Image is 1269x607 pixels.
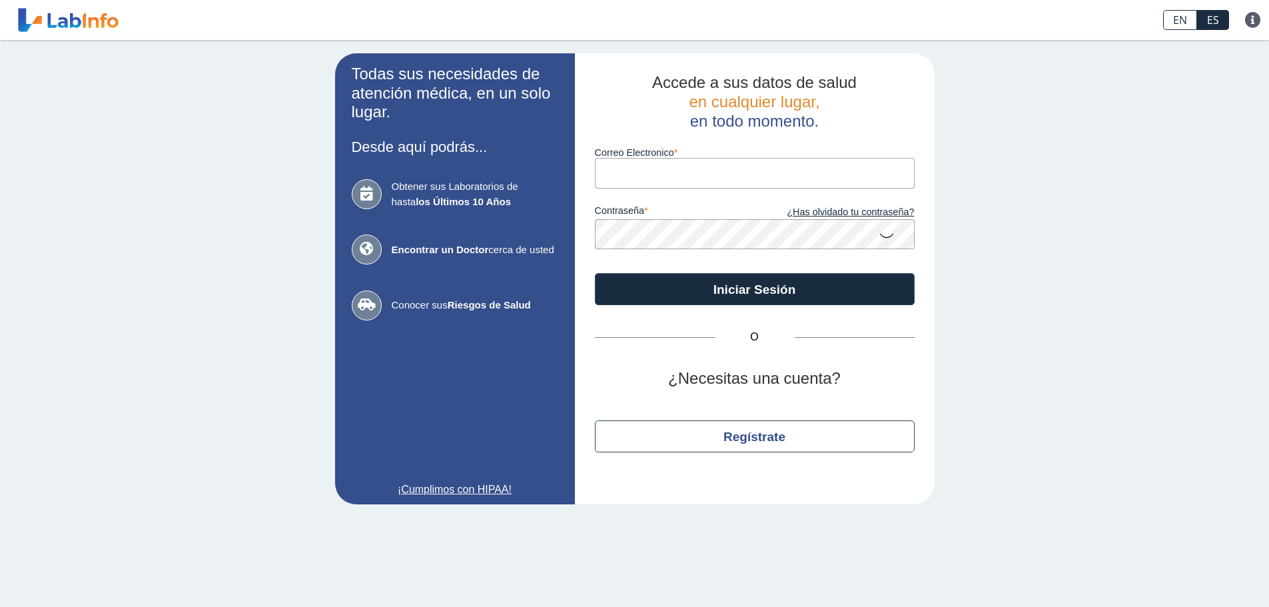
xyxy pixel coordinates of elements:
b: Riesgos de Salud [448,299,531,310]
b: Encontrar un Doctor [392,244,489,255]
span: Obtener sus Laboratorios de hasta [392,179,558,209]
a: EN [1163,10,1197,30]
a: ¿Has olvidado tu contraseña? [755,205,915,220]
span: Accede a sus datos de salud [652,73,857,91]
a: ¡Cumplimos con HIPAA! [352,482,558,498]
a: ES [1197,10,1229,30]
label: Correo Electronico [595,147,915,158]
h3: Desde aquí podrás... [352,139,558,155]
button: Regístrate [595,420,915,452]
b: los Últimos 10 Años [416,196,511,207]
h2: Todas sus necesidades de atención médica, en un solo lugar. [352,65,558,122]
h2: ¿Necesitas una cuenta? [595,369,915,388]
label: contraseña [595,205,755,220]
span: cerca de usted [392,243,558,258]
span: O [715,329,795,345]
span: en cualquier lugar, [689,93,819,111]
button: Iniciar Sesión [595,273,915,305]
span: Conocer sus [392,298,558,313]
span: en todo momento. [690,112,819,130]
iframe: Help widget launcher [1150,555,1254,592]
